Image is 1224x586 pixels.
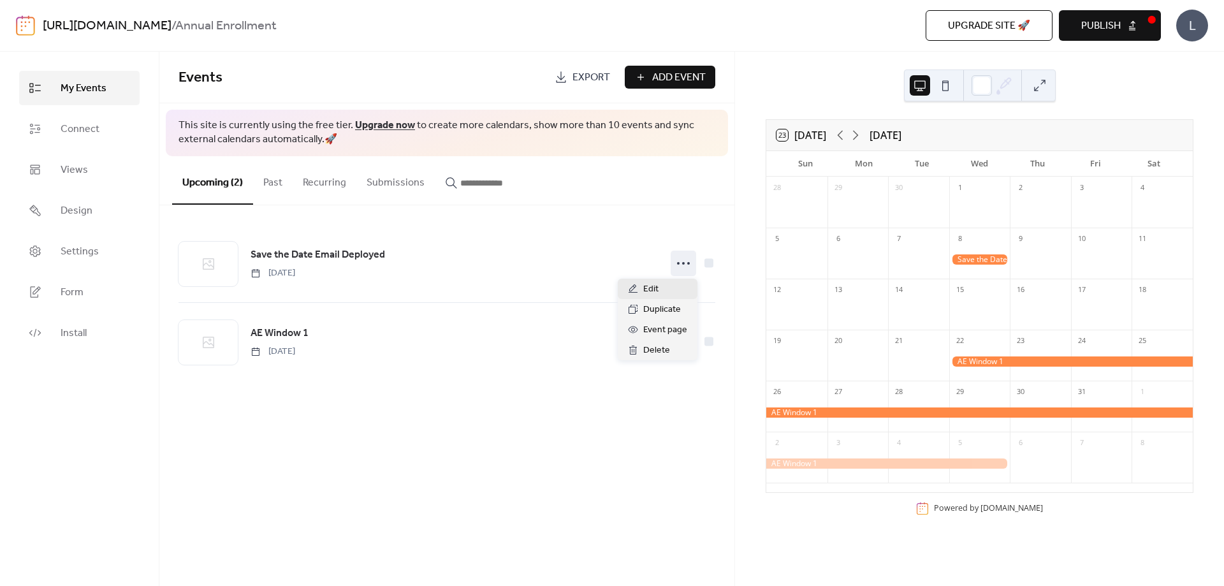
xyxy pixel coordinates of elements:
[770,181,784,195] div: 28
[953,232,967,246] div: 8
[643,282,659,297] span: Edit
[934,502,1043,513] div: Powered by
[61,122,99,137] span: Connect
[831,385,845,399] div: 27
[1081,18,1121,34] span: Publish
[251,345,295,358] span: [DATE]
[251,325,309,342] a: AE Window 1
[831,334,845,348] div: 20
[652,70,706,85] span: Add Event
[770,232,784,246] div: 5
[1075,181,1089,195] div: 3
[892,283,906,297] div: 14
[643,302,681,318] span: Duplicate
[831,436,845,450] div: 3
[1014,334,1028,348] div: 23
[175,14,277,38] b: Annual Enrollment
[953,181,967,195] div: 1
[831,232,845,246] div: 6
[892,334,906,348] div: 21
[1014,181,1028,195] div: 2
[356,156,435,203] button: Submissions
[178,64,222,92] span: Events
[19,193,140,228] a: Design
[251,247,385,263] a: Save the Date Email Deployed
[61,163,88,178] span: Views
[770,283,784,297] div: 12
[772,126,831,144] button: 23[DATE]
[1009,151,1067,177] div: Thu
[1075,283,1089,297] div: 17
[926,10,1053,41] button: Upgrade site 🚀
[1135,283,1149,297] div: 18
[1135,436,1149,450] div: 8
[766,407,1193,418] div: AE Window 1
[1014,283,1028,297] div: 16
[1125,151,1183,177] div: Sat
[253,156,293,203] button: Past
[834,151,892,177] div: Mon
[1075,232,1089,246] div: 10
[1014,232,1028,246] div: 9
[892,151,951,177] div: Tue
[1135,334,1149,348] div: 25
[293,156,356,203] button: Recurring
[892,232,906,246] div: 7
[892,181,906,195] div: 30
[1067,151,1125,177] div: Fri
[172,156,253,205] button: Upcoming (2)
[643,343,670,358] span: Delete
[1075,385,1089,399] div: 31
[545,66,620,89] a: Export
[19,234,140,268] a: Settings
[19,316,140,350] a: Install
[19,71,140,105] a: My Events
[1014,385,1028,399] div: 30
[178,119,715,147] span: This site is currently using the free tier. to create more calendars, show more than 10 events an...
[949,254,1010,265] div: Save the Date Email Deployed
[831,181,845,195] div: 29
[892,385,906,399] div: 28
[1135,181,1149,195] div: 4
[19,152,140,187] a: Views
[251,326,309,341] span: AE Window 1
[953,436,967,450] div: 5
[766,458,1010,469] div: AE Window 1
[643,323,687,338] span: Event page
[251,267,295,280] span: [DATE]
[61,285,84,300] span: Form
[1135,385,1149,399] div: 1
[572,70,610,85] span: Export
[61,81,106,96] span: My Events
[948,18,1030,34] span: Upgrade site 🚀
[980,502,1043,513] a: [DOMAIN_NAME]
[171,14,175,38] b: /
[831,283,845,297] div: 13
[61,203,92,219] span: Design
[951,151,1009,177] div: Wed
[61,244,99,260] span: Settings
[776,151,834,177] div: Sun
[355,115,415,135] a: Upgrade now
[16,15,35,36] img: logo
[1014,436,1028,450] div: 6
[625,66,715,89] button: Add Event
[19,275,140,309] a: Form
[953,334,967,348] div: 22
[43,14,171,38] a: [URL][DOMAIN_NAME]
[1135,232,1149,246] div: 11
[953,283,967,297] div: 15
[1059,10,1161,41] button: Publish
[770,385,784,399] div: 26
[953,385,967,399] div: 29
[1075,334,1089,348] div: 24
[1075,436,1089,450] div: 7
[19,112,140,146] a: Connect
[870,128,901,143] div: [DATE]
[949,356,1193,367] div: AE Window 1
[892,436,906,450] div: 4
[61,326,87,341] span: Install
[1176,10,1208,41] div: L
